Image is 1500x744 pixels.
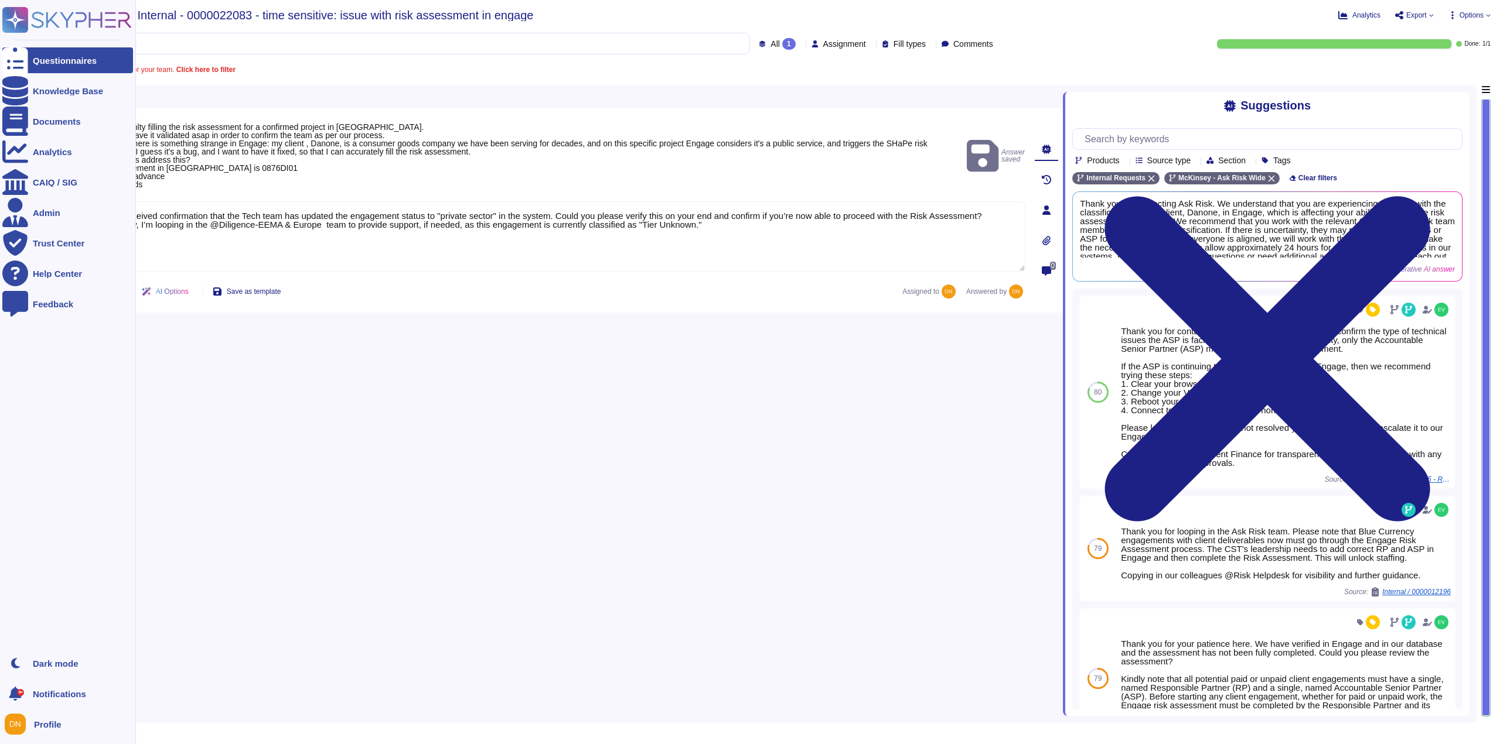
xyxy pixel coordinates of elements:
[17,689,24,696] div: 9+
[1482,41,1491,47] span: 1 / 1
[2,711,34,737] button: user
[2,78,133,104] a: Knowledge Base
[2,108,133,134] a: Documents
[2,200,133,225] a: Admin
[33,690,86,698] span: Notifications
[33,208,60,217] div: Admin
[823,40,866,48] span: Assignment
[203,280,291,303] button: Save as template
[138,9,534,21] span: Internal - 0000022083 - time sensitive: issue with risk assessment in engage
[33,87,103,95] div: Knowledge Base
[1434,615,1448,629] img: user
[33,148,72,156] div: Analytics
[2,291,133,317] a: Feedback
[942,284,956,299] img: user
[967,138,1025,174] span: Answer saved
[156,288,189,295] span: AI Options
[33,56,97,65] div: Questionnaires
[227,288,281,295] span: Save as template
[2,47,133,73] a: Questionnaires
[1434,503,1448,517] img: user
[1352,12,1380,19] span: Analytics
[33,269,82,278] div: Help Center
[1094,389,1102,396] span: 80
[1079,129,1462,149] input: Search by keywords
[1434,303,1448,317] img: user
[82,201,1025,272] textarea: I’ve just received confirmation that the Tech team has updated the engagement status to "private ...
[2,169,133,195] a: CAIQ / SIG
[902,284,962,299] span: Assigned to
[40,66,236,73] span: A question is assigned to you or your team.
[1460,12,1484,19] span: Options
[782,38,796,50] div: 1
[34,720,62,729] span: Profile
[1406,12,1427,19] span: Export
[1094,675,1102,682] span: 79
[894,40,926,48] span: Fill types
[2,139,133,164] a: Analytics
[1009,284,1023,299] img: user
[1121,639,1451,727] div: Thank you for your patience here. We have verified in Engage and in our database and the assessme...
[5,714,26,735] img: user
[771,40,780,48] span: All
[953,40,993,48] span: Comments
[1464,41,1480,47] span: Done:
[174,66,236,74] b: Click here to filter
[46,33,749,54] input: Search by keywords
[2,230,133,256] a: Trust Center
[966,288,1007,295] span: Answered by
[2,260,133,286] a: Help Center
[33,178,77,187] div: CAIQ / SIG
[33,117,81,126] div: Documents
[33,300,73,308] div: Feedback
[33,239,84,248] div: Trust Center
[1338,11,1380,20] button: Analytics
[33,659,79,668] div: Dark mode
[1050,262,1056,270] span: 0
[1094,545,1102,552] span: 79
